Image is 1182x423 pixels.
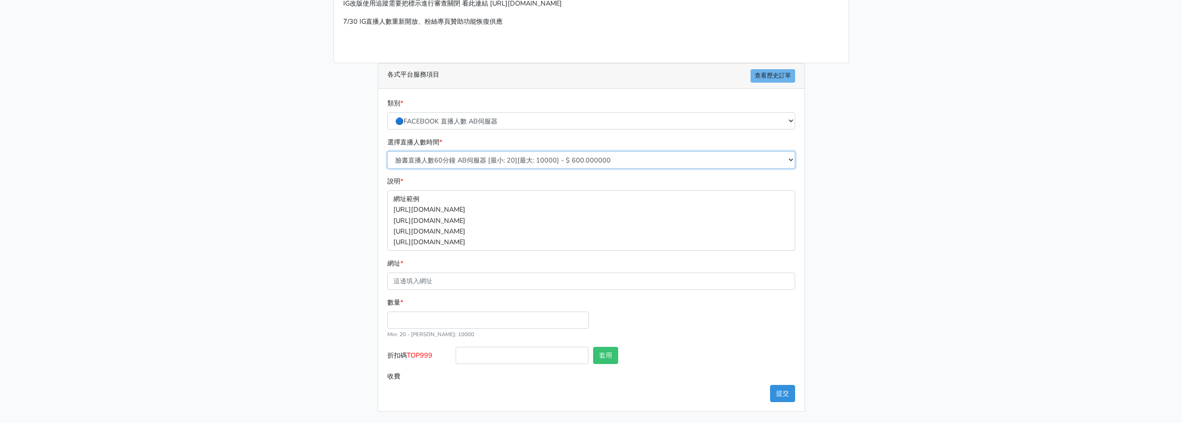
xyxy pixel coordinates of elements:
input: 這邊填入網址 [387,273,795,290]
p: 網址範例 [URL][DOMAIN_NAME] [URL][DOMAIN_NAME] [URL][DOMAIN_NAME] [URL][DOMAIN_NAME] [387,190,795,250]
label: 網址 [387,258,403,269]
div: 各式平台服務項目 [378,64,804,89]
button: 套用 [593,347,618,364]
label: 說明 [387,176,403,187]
label: 類別 [387,98,403,109]
a: 查看歷史訂單 [751,69,795,83]
small: Min: 20 - [PERSON_NAME]: 10000 [387,331,474,338]
p: 7/30 IG直播人數重新開放、粉絲專頁贊助功能恢復供應 [343,16,839,27]
span: TOP999 [407,351,432,360]
button: 提交 [770,385,795,402]
label: 數量 [387,297,403,308]
label: 收費 [385,368,454,385]
label: 選擇直播人數時間 [387,137,442,148]
label: 折扣碼 [385,347,454,368]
